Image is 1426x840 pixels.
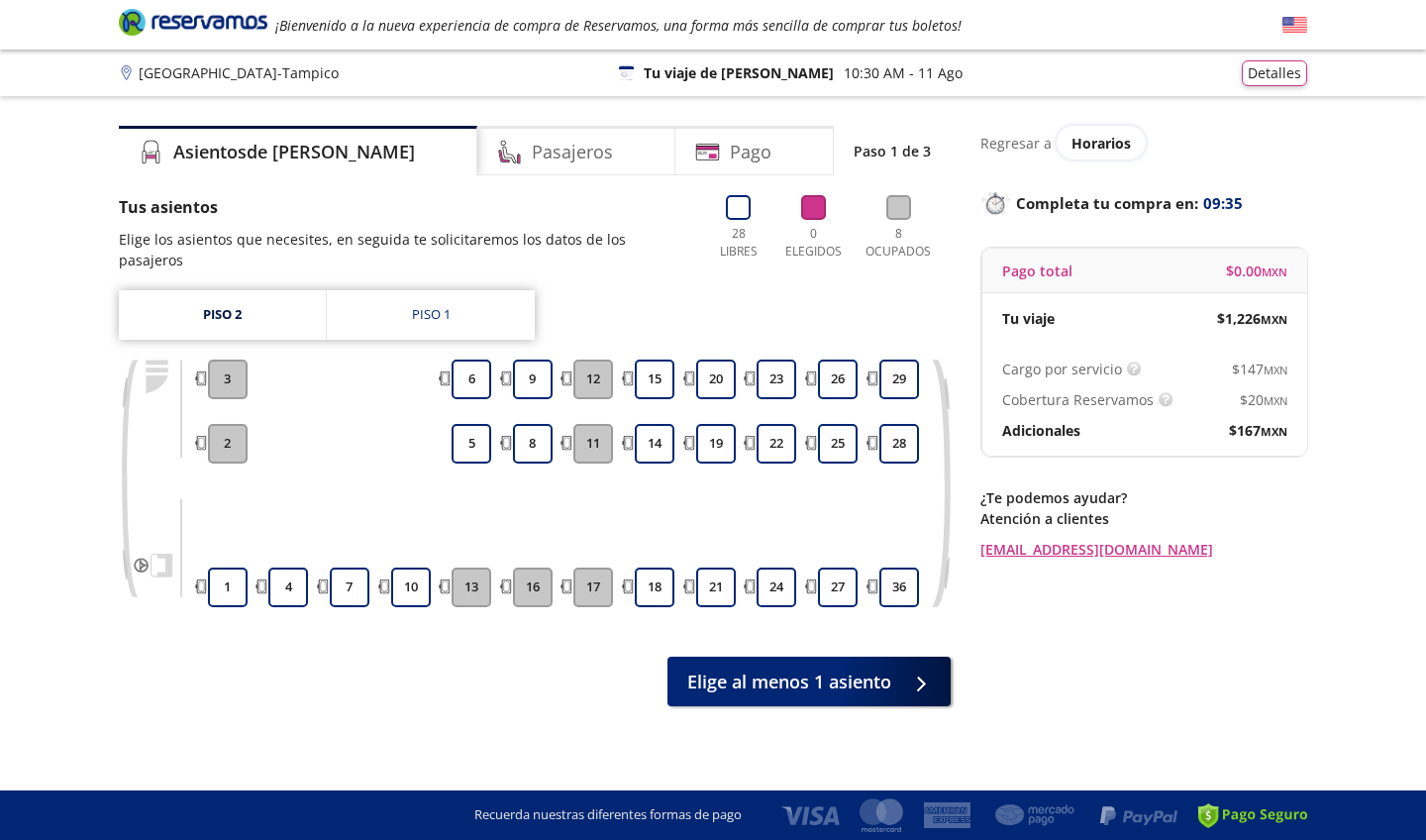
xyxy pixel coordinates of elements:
[644,62,834,83] p: Tu viaje de [PERSON_NAME]
[119,229,691,270] p: Elige los asientos que necesites, en seguida te solicitaremos los datos de los pasajeros
[1203,192,1243,215] span: 09:35
[667,657,951,706] button: Elige al menos 1 asiento
[818,424,858,464] button: 25
[208,424,248,464] button: 2
[635,424,674,464] button: 14
[1264,363,1287,377] small: MXN
[452,568,491,607] button: 13
[573,424,613,464] button: 11
[861,225,936,261] p: 8 Ocupados
[1217,308,1287,329] span: $ 1,226
[757,568,796,607] button: 24
[757,424,796,464] button: 22
[780,225,847,261] p: 0 Elegidos
[513,424,553,464] button: 8
[818,568,858,607] button: 27
[1229,420,1287,441] span: $ 167
[1002,389,1154,410] p: Cobertura Reservamos
[1240,389,1287,410] span: $ 20
[119,195,691,219] p: Tus asientos
[711,225,765,261] p: 28 Libres
[327,290,535,340] a: Piso 1
[573,360,613,399] button: 12
[635,360,674,399] button: 15
[980,189,1307,217] p: Completa tu compra en :
[879,568,919,607] button: 36
[879,424,919,464] button: 28
[730,139,771,165] h4: Pago
[980,133,1052,154] p: Regresar a
[696,568,736,607] button: 21
[208,568,248,607] button: 1
[980,539,1307,560] a: [EMAIL_ADDRESS][DOMAIN_NAME]
[1261,312,1287,327] small: MXN
[275,16,962,35] em: ¡Bienvenido a la nueva experiencia de compra de Reservamos, una forma más sencilla de comprar tus...
[1282,13,1307,38] button: English
[879,360,919,399] button: 29
[1232,359,1287,379] span: $ 147
[119,290,326,340] a: Piso 2
[844,62,963,83] p: 10:30 AM - 11 Ago
[474,805,742,825] p: Recuerda nuestras diferentes formas de pago
[573,568,613,607] button: 17
[1002,359,1122,379] p: Cargo por servicio
[687,669,891,695] span: Elige al menos 1 asiento
[1261,424,1287,439] small: MXN
[757,360,796,399] button: 23
[119,7,267,43] a: Brand Logo
[1002,420,1080,441] p: Adicionales
[513,568,553,607] button: 16
[1226,261,1287,281] span: $ 0.00
[980,508,1307,529] p: Atención a clientes
[854,141,931,161] p: Paso 1 de 3
[452,424,491,464] button: 5
[696,424,736,464] button: 19
[532,139,613,165] h4: Pasajeros
[1242,60,1307,86] button: Detalles
[268,568,308,607] button: 4
[1262,264,1287,279] small: MXN
[513,360,553,399] button: 9
[139,62,339,83] p: [GEOGRAPHIC_DATA] - Tampico
[412,305,451,325] div: Piso 1
[1264,393,1287,408] small: MXN
[330,568,369,607] button: 7
[208,360,248,399] button: 3
[1002,261,1072,281] p: Pago total
[119,7,267,37] i: Brand Logo
[452,360,491,399] button: 6
[696,360,736,399] button: 20
[391,568,431,607] button: 10
[635,568,674,607] button: 18
[818,360,858,399] button: 26
[173,139,415,165] h4: Asientos de [PERSON_NAME]
[980,487,1307,508] p: ¿Te podemos ayudar?
[1071,134,1131,153] span: Horarios
[980,126,1307,159] div: Regresar a ver horarios
[1002,308,1055,329] p: Tu viaje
